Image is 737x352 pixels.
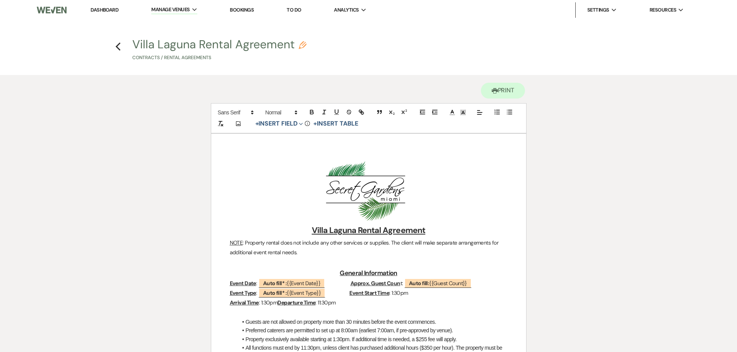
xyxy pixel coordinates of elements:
[650,6,676,14] span: Resources
[340,269,397,277] u: General Information
[230,289,256,296] u: Event Type
[481,83,525,99] button: Print
[263,289,287,296] b: Auto fill* :
[238,326,508,335] li: Preferred caterers are permitted to set up at 8:00am (earliest 7:00am, if pre-approved by venue).
[230,239,243,246] u: NOTE
[310,160,426,223] img: Screenshot 2025-01-17 at 1.12.54 PM.png
[230,288,508,298] p: : : 1:30pm
[404,278,472,288] span: {{Guest Count}}
[349,289,389,296] u: Event Start Time
[230,280,256,287] u: Event Date
[312,225,426,236] u: Villa Laguna Rental Agreement
[151,6,190,14] span: Manage Venues
[258,288,325,298] span: {{Event Type}}
[474,108,485,117] span: Alignment
[255,121,259,127] span: +
[230,238,508,257] p: : Property rental does not include any other services or supplies. The client will make separate ...
[587,6,609,14] span: Settings
[458,108,469,117] span: Text Background Color
[253,119,306,128] button: Insert Field
[230,279,508,288] p: : t:
[262,108,300,117] span: Header Formats
[37,2,66,18] img: Weven Logo
[230,298,508,308] p: : 1:30pm : 11:30pm
[132,54,306,61] p: Contracts / Rental Agreements
[287,7,301,13] a: To Do
[311,119,361,128] button: +Insert Table
[238,335,508,343] li: Property exclusively available starting at 1:30pm. If additional time is needed, a $255 fee will ...
[277,299,315,306] u: Departure Time
[447,108,458,117] span: Text Color
[132,39,306,61] button: Villa Laguna Rental AgreementContracts / Rental Agreements
[238,318,508,326] li: Guests are not allowed on property more than 30 minutes before the event commences.
[334,6,359,14] span: Analytics
[351,280,400,287] u: Approx. Guest Coun
[258,278,325,288] span: {{Event Date}}
[91,7,118,13] a: Dashboard
[409,280,429,287] b: Auto fill:
[313,121,317,127] span: +
[263,280,287,287] b: Auto fill* :
[230,7,254,13] a: Bookings
[230,299,259,306] u: Arrival Time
